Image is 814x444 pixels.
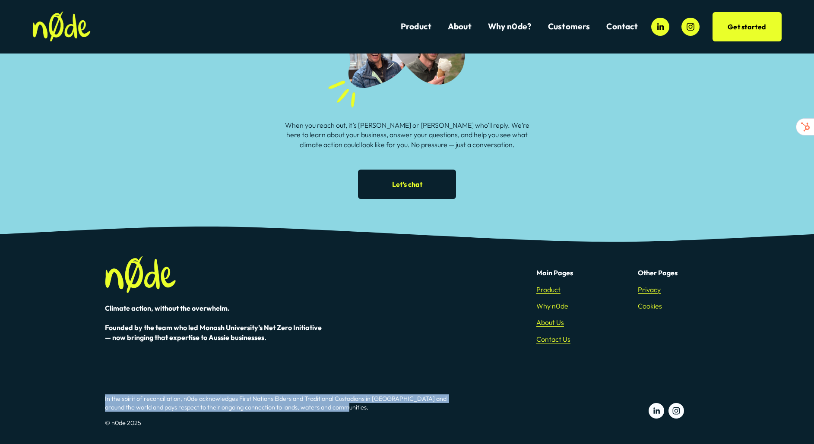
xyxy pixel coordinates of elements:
[32,11,90,42] img: n0de
[536,285,561,294] a: Product
[638,301,662,311] a: Cookies
[536,268,573,277] strong: Main Pages
[401,21,431,32] a: Product
[105,419,456,427] p: © n0de 2025
[282,120,532,149] p: When you reach out, it’s [PERSON_NAME] or [PERSON_NAME] who’ll reply. We’re here to learn about y...
[105,304,323,341] strong: Climate action, without the overwhelm. Founded by the team who led Monash University’s Net Zero I...
[713,12,782,41] a: Get started
[536,334,570,344] a: Contact Us
[651,18,669,36] a: LinkedIn
[649,403,664,419] a: LinkedIn
[358,170,456,199] a: Let's chat
[606,21,638,32] a: Contact
[638,285,661,294] a: Privacy
[548,22,590,31] span: Customers
[668,403,684,419] a: Instagram
[536,318,564,327] a: About Us
[681,18,700,36] a: Instagram
[448,21,472,32] a: About
[105,394,456,412] p: In the spirit of reconciliation, n0de acknowledges First Nations Elders and Traditional Custodian...
[638,268,678,277] strong: Other Pages
[488,21,532,32] a: Why n0de?
[548,21,590,32] a: folder dropdown
[536,301,568,311] a: Why n0de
